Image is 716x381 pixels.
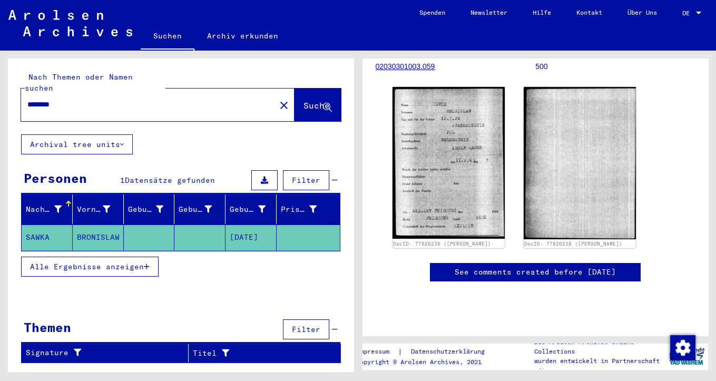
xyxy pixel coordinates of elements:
a: DocID: 77826238 ([PERSON_NAME]) [393,241,491,247]
div: Themen [24,318,71,337]
button: Filter [283,170,329,190]
mat-header-cell: Geburt‏ [174,194,225,224]
div: | [356,346,497,357]
img: 002.jpg [524,87,636,239]
p: Copyright © Arolsen Archives, 2021 [356,357,497,367]
div: Vorname [77,204,110,215]
mat-icon: close [278,99,290,112]
button: Suche [295,89,341,121]
a: 02030301003.059 [376,62,435,71]
div: Geburtsdatum [230,201,279,218]
div: Geburtsname [128,204,164,215]
div: Prisoner # [281,201,330,218]
p: wurden entwickelt in Partnerschaft mit [534,356,665,375]
div: Nachname [26,204,62,215]
div: Zmienić zgodę [670,335,695,360]
button: Archival tree units [21,134,133,154]
mat-header-cell: Geburtsdatum [225,194,277,224]
a: Impressum [356,346,398,357]
img: yv_logo.png [667,343,707,369]
img: Arolsen_neg.svg [8,10,132,36]
div: Geburt‏ [179,204,212,215]
a: DocID: 77826238 ([PERSON_NAME]) [524,241,622,247]
span: Suche [303,100,330,111]
button: Filter [283,319,329,339]
a: Datenschutzerklärung [403,346,497,357]
div: Signature [26,347,180,358]
mat-header-cell: Vorname [73,194,124,224]
img: 001.jpg [393,87,505,239]
a: Archiv erkunden [194,23,291,48]
mat-cell: SAWKA [22,224,73,250]
button: Clear [273,94,295,115]
span: Alle Ergebnisse anzeigen [30,262,144,271]
div: Titel [193,345,330,362]
div: Prisoner # [281,204,317,215]
div: Signature [26,345,191,362]
div: Geburt‏ [179,201,225,218]
mat-label: Nach Themen oder Namen suchen [25,72,133,93]
div: Titel [193,348,319,359]
mat-cell: [DATE] [225,224,277,250]
mat-header-cell: Geburtsname [124,194,175,224]
div: Vorname [77,201,123,218]
span: Filter [292,325,320,334]
a: See comments created before [DATE] [455,267,616,278]
p: Die Arolsen Archives Online-Collections [534,337,665,356]
img: Zmienić zgodę [670,335,695,360]
span: Filter [292,175,320,185]
span: DE [682,9,694,17]
mat-header-cell: Prisoner # [277,194,340,224]
a: Suchen [141,23,194,51]
button: Alle Ergebnisse anzeigen [21,257,159,277]
div: Geburtsname [128,201,177,218]
p: 500 [535,61,695,72]
div: Geburtsdatum [230,204,266,215]
span: Datensätze gefunden [125,175,215,185]
mat-cell: BRONISLAW [73,224,124,250]
span: 1 [120,175,125,185]
mat-header-cell: Nachname [22,194,73,224]
div: Personen [24,169,87,188]
div: Nachname [26,201,75,218]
